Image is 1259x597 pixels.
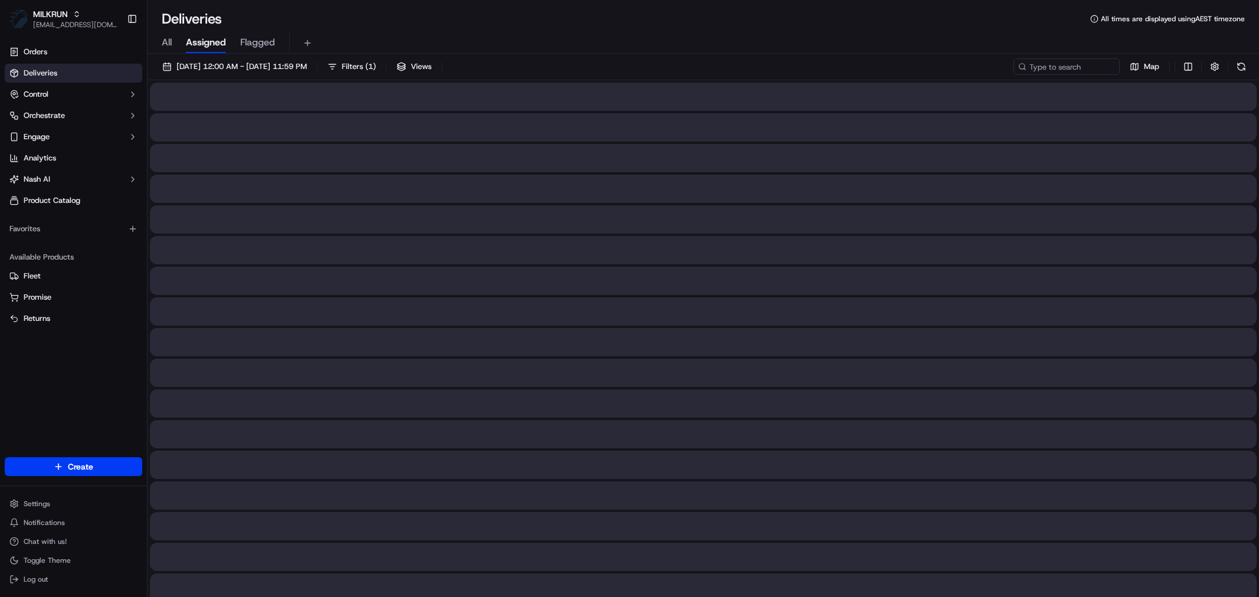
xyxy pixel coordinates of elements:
div: Favorites [5,219,142,238]
button: [EMAIL_ADDRESS][DOMAIN_NAME] [33,20,117,29]
button: Settings [5,496,142,512]
span: Chat with us! [24,537,67,546]
span: Toggle Theme [24,556,71,565]
span: Nash AI [24,174,50,185]
span: Analytics [24,153,56,163]
button: Views [391,58,437,75]
span: Flagged [240,35,275,50]
button: Notifications [5,514,142,531]
button: MILKRUNMILKRUN[EMAIL_ADDRESS][DOMAIN_NAME] [5,5,122,33]
a: Analytics [5,149,142,168]
span: Log out [24,575,48,584]
span: Returns [24,313,50,324]
button: Promise [5,288,142,307]
button: Orchestrate [5,106,142,125]
span: All [162,35,172,50]
button: Nash AI [5,170,142,189]
button: Chat with us! [5,533,142,550]
button: Toggle Theme [5,552,142,569]
button: Control [5,85,142,104]
span: Engage [24,132,50,142]
a: Fleet [9,271,138,281]
h1: Deliveries [162,9,222,28]
span: [DATE] 12:00 AM - [DATE] 11:59 PM [176,61,307,72]
a: Deliveries [5,64,142,83]
span: Settings [24,499,50,509]
button: Fleet [5,267,142,286]
button: [DATE] 12:00 AM - [DATE] 11:59 PM [157,58,312,75]
input: Type to search [1013,58,1120,75]
div: Available Products [5,248,142,267]
button: Returns [5,309,142,328]
button: Refresh [1233,58,1250,75]
span: Assigned [186,35,226,50]
span: ( 1 ) [365,61,376,72]
button: Map [1124,58,1165,75]
span: Create [68,461,93,473]
button: Create [5,457,142,476]
a: Returns [9,313,138,324]
img: MILKRUN [9,9,28,28]
span: Promise [24,292,51,303]
a: Promise [9,292,138,303]
a: Orders [5,42,142,61]
span: Product Catalog [24,195,80,206]
span: Map [1144,61,1159,72]
button: Filters(1) [322,58,381,75]
span: Fleet [24,271,41,281]
button: MILKRUN [33,8,68,20]
span: All times are displayed using AEST timezone [1101,14,1245,24]
a: Product Catalog [5,191,142,210]
span: Filters [342,61,376,72]
span: Notifications [24,518,65,527]
button: Engage [5,127,142,146]
span: Views [411,61,431,72]
button: Log out [5,571,142,588]
span: Control [24,89,48,100]
span: Orchestrate [24,110,65,121]
span: Deliveries [24,68,57,78]
span: Orders [24,47,47,57]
